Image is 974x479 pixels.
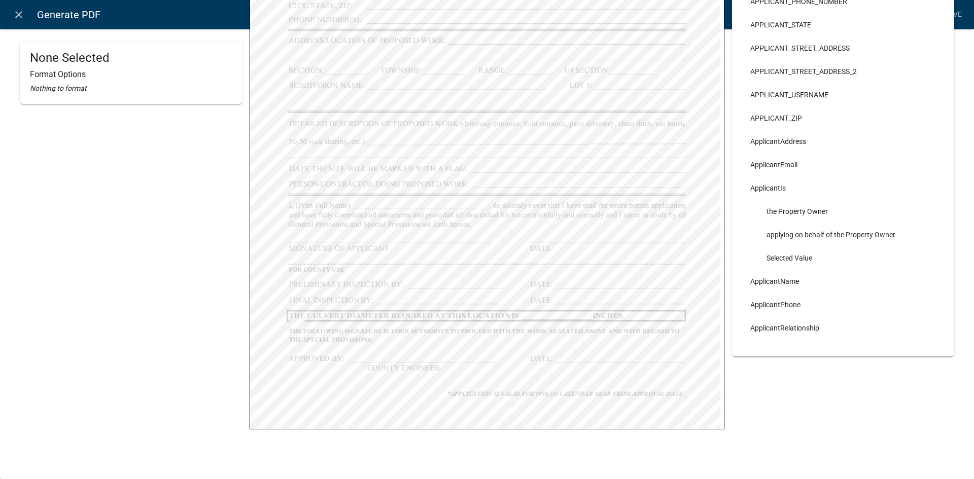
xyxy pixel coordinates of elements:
li: Selected Value [742,246,944,270]
li: APPLICANT_USERNAME [742,83,944,106]
li: ApplicantIs [742,176,944,200]
span: Generate PDF [37,5,100,25]
li: APPLICANT_STREET_ADDRESS [742,36,944,60]
li: ApplicantRelationship [742,316,944,340]
li: APPLICANT_STATE [742,13,944,36]
li: ApplicantEmail [742,153,944,176]
h6: Format Options [30,69,232,79]
h4: None Selected [30,51,232,65]
li: ApplicantPhone [742,293,944,316]
li: the Property Owner [742,200,944,223]
li: APPLICATION_ID [742,340,944,363]
li: APPLICANT_ZIP [742,106,944,130]
li: APPLICANT_STREET_ADDRESS_2 [742,60,944,83]
li: ApplicantName [742,270,944,293]
i: Nothing to format [30,84,87,92]
li: applying on behalf of the Property Owner [742,223,944,246]
i: close [13,9,25,21]
li: ApplicantAddress [742,130,944,153]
